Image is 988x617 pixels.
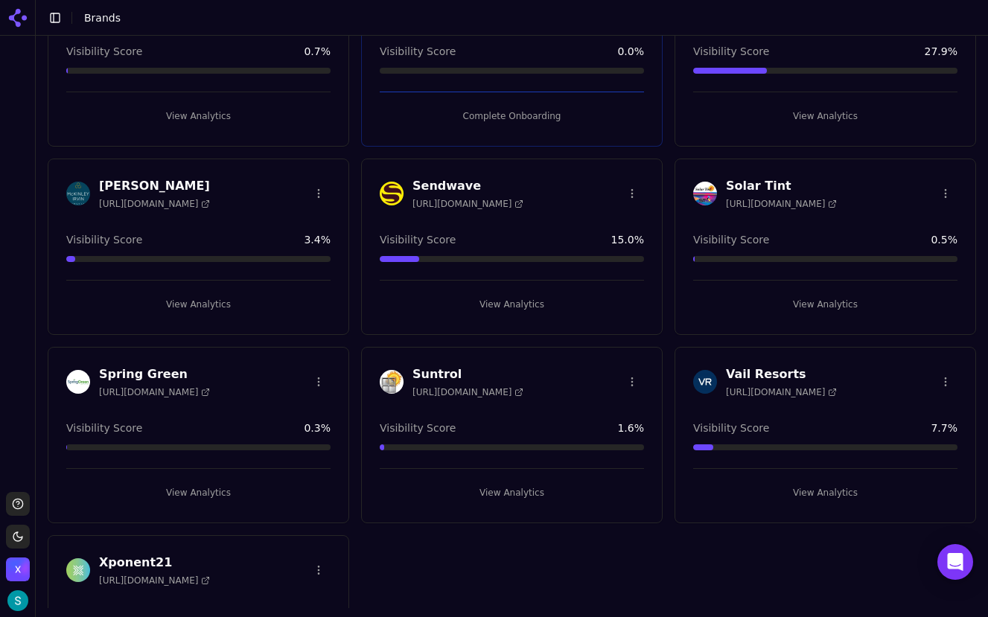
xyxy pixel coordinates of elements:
button: View Analytics [693,292,957,316]
button: Complete Onboarding [380,104,644,128]
button: View Analytics [693,104,957,128]
div: Open Intercom Messenger [937,544,973,580]
span: 0.0 % [617,44,644,59]
span: [URL][DOMAIN_NAME] [412,386,523,398]
span: 0.3 % [304,421,331,435]
span: 15.0 % [611,232,644,247]
span: [URL][DOMAIN_NAME] [99,198,210,210]
img: Spring Green [66,370,90,394]
h3: Sendwave [412,177,523,195]
h3: Solar Tint [726,177,837,195]
img: Suntrol [380,370,404,394]
button: View Analytics [66,104,331,128]
span: [URL][DOMAIN_NAME] [99,386,210,398]
span: 0.5 % [931,232,957,247]
span: Visibility Score [66,232,142,247]
span: Visibility Score [66,421,142,435]
img: Vail Resorts [693,370,717,394]
img: Sam Volante [7,590,28,611]
span: [URL][DOMAIN_NAME] [412,198,523,210]
span: Visibility Score [380,421,456,435]
button: Open user button [7,590,28,611]
span: [URL][DOMAIN_NAME] [726,198,837,210]
button: View Analytics [66,292,331,316]
nav: breadcrumb [84,10,121,25]
h3: Vail Resorts [726,365,837,383]
span: 1.6 % [617,421,644,435]
span: [URL][DOMAIN_NAME] [726,386,837,398]
span: Visibility Score [66,44,142,59]
button: Open organization switcher [6,557,30,581]
span: Brands [84,12,121,24]
span: Visibility Score [693,421,769,435]
img: Xponent21 [66,558,90,582]
span: Visibility Score [693,44,769,59]
span: Visibility Score [693,232,769,247]
button: View Analytics [380,292,644,316]
button: View Analytics [380,481,644,505]
span: Visibility Score [380,232,456,247]
img: McKinley Irvin [66,182,90,205]
h3: Spring Green [99,365,210,383]
img: Xponent21 Inc [6,557,30,581]
span: 7.7 % [931,421,957,435]
button: View Analytics [66,481,331,505]
button: View Analytics [693,481,957,505]
img: Sendwave [380,182,404,205]
img: Solar Tint [693,182,717,205]
h3: Xponent21 [99,554,210,572]
span: Visibility Score [380,44,456,59]
h3: Suntrol [412,365,523,383]
span: 3.4 % [304,232,331,247]
span: 27.9 % [925,44,957,59]
span: 0.7 % [304,44,331,59]
span: [URL][DOMAIN_NAME] [99,575,210,586]
h3: [PERSON_NAME] [99,177,210,195]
